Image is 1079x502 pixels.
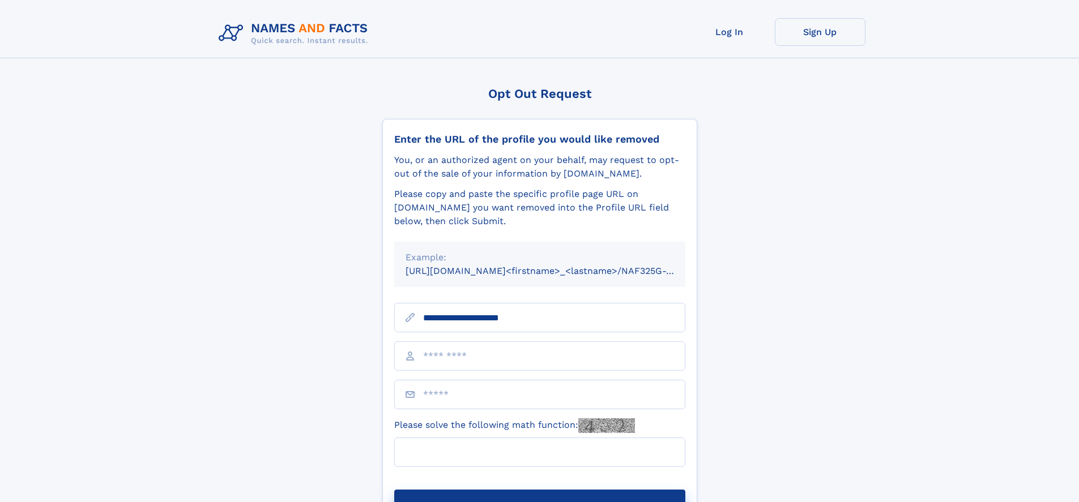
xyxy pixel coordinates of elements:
label: Please solve the following math function: [394,418,635,433]
small: [URL][DOMAIN_NAME]<firstname>_<lastname>/NAF325G-xxxxxxxx [406,265,707,276]
div: Enter the URL of the profile you would like removed [394,133,685,145]
div: You, or an authorized agent on your behalf, may request to opt-out of the sale of your informatio... [394,153,685,181]
div: Please copy and paste the specific profile page URL on [DOMAIN_NAME] you want removed into the Pr... [394,187,685,228]
img: Logo Names and Facts [214,18,377,49]
div: Example: [406,251,674,264]
a: Sign Up [775,18,865,46]
a: Log In [684,18,775,46]
div: Opt Out Request [382,87,697,101]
